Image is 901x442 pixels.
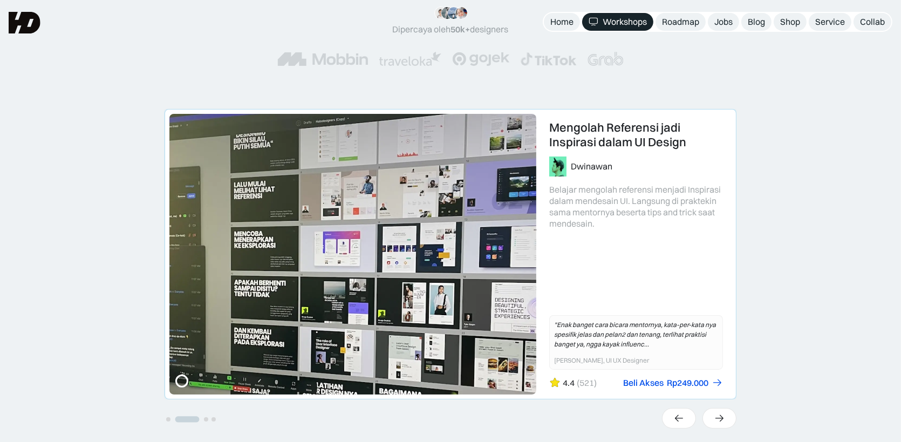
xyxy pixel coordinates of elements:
[603,16,647,28] div: Workshops
[860,16,885,28] div: Collab
[667,377,708,389] div: Rp249.000
[623,377,723,389] a: Beli AksesRp249.000
[550,16,574,28] div: Home
[165,109,736,399] div: 2 of 4
[774,13,807,31] a: Shop
[748,16,765,28] div: Blog
[582,13,653,31] a: Workshops
[165,414,217,423] ul: Select a slide to show
[166,417,170,421] button: Go to slide 1
[544,13,580,31] a: Home
[204,417,208,421] button: Go to slide 3
[175,417,200,423] button: Go to slide 2
[708,13,739,31] a: Jobs
[451,24,470,35] span: 50k+
[577,377,597,389] div: (521)
[809,13,851,31] a: Service
[393,24,509,35] div: Dipercaya oleh designers
[854,13,891,31] a: Collab
[623,377,664,389] div: Beli Akses
[815,16,845,28] div: Service
[741,13,772,31] a: Blog
[662,16,699,28] div: Roadmap
[714,16,733,28] div: Jobs
[780,16,800,28] div: Shop
[563,377,575,389] div: 4.4
[211,417,216,421] button: Go to slide 4
[656,13,706,31] a: Roadmap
